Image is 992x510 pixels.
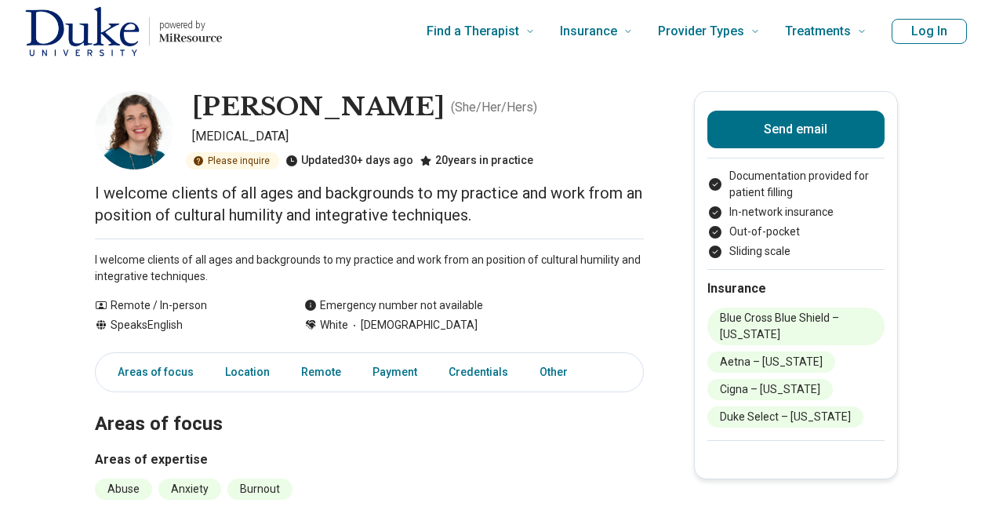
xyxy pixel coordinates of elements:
li: Aetna – [US_STATE] [707,352,835,373]
li: Out-of-pocket [707,224,885,240]
li: Sliding scale [707,243,885,260]
h2: Insurance [707,279,885,298]
a: Location [216,356,279,388]
div: 20 years in practice [420,152,533,169]
button: Log In [892,19,967,44]
span: [DEMOGRAPHIC_DATA] [348,317,478,333]
li: Cigna – [US_STATE] [707,379,833,400]
div: Remote / In-person [95,297,273,314]
span: Insurance [560,20,617,42]
a: Home page [25,6,222,56]
button: Send email [707,111,885,148]
li: Abuse [95,479,152,500]
li: Anxiety [158,479,221,500]
li: In-network insurance [707,204,885,220]
img: Lauren Formy-Duval, Psychologist [95,91,173,169]
a: Areas of focus [99,356,203,388]
h2: Areas of focus [95,373,644,438]
span: Find a Therapist [427,20,519,42]
div: Updated 30+ days ago [285,152,413,169]
a: Payment [363,356,427,388]
div: Speaks English [95,317,273,333]
span: Provider Types [658,20,744,42]
span: Treatments [785,20,851,42]
h3: Areas of expertise [95,450,644,469]
p: [MEDICAL_DATA] [192,127,644,146]
li: Burnout [227,479,293,500]
a: Credentials [439,356,518,388]
div: Emergency number not available [304,297,483,314]
ul: Payment options [707,168,885,260]
li: Documentation provided for patient filling [707,168,885,201]
p: I welcome clients of all ages and backgrounds to my practice and work from an position of cultura... [95,182,644,226]
p: I welcome clients of all ages and backgrounds to my practice and work from an position of cultura... [95,252,644,285]
p: ( She/Her/Hers ) [451,98,537,117]
a: Remote [292,356,351,388]
p: powered by [159,19,222,31]
span: White [320,317,348,333]
li: Duke Select – [US_STATE] [707,406,863,428]
h1: [PERSON_NAME] [192,91,445,124]
a: Other [530,356,587,388]
li: Blue Cross Blue Shield – [US_STATE] [707,308,885,345]
div: Please inquire [186,152,279,169]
